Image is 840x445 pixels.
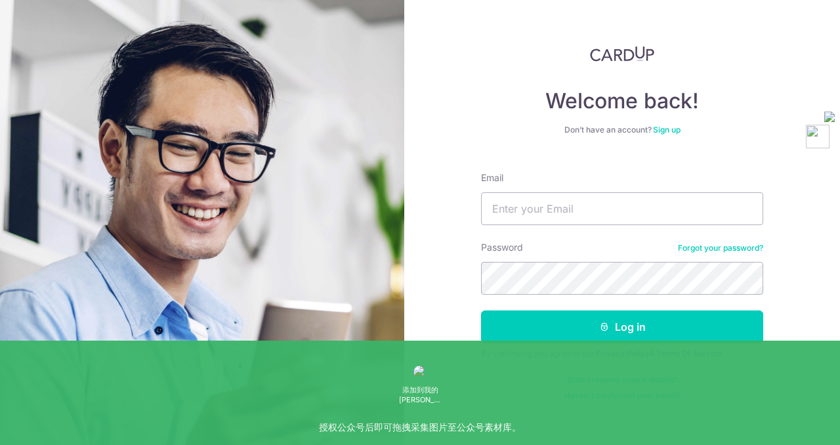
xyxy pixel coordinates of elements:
[481,192,763,225] input: Enter your Email
[678,243,763,253] a: Forgot your password?
[481,88,763,114] h4: Welcome back!
[481,171,503,184] label: Email
[481,125,763,135] div: Don’t have an account?
[481,241,523,254] label: Password
[653,125,681,135] a: Sign up
[481,310,763,343] button: Log in
[590,46,654,62] img: CardUp Logo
